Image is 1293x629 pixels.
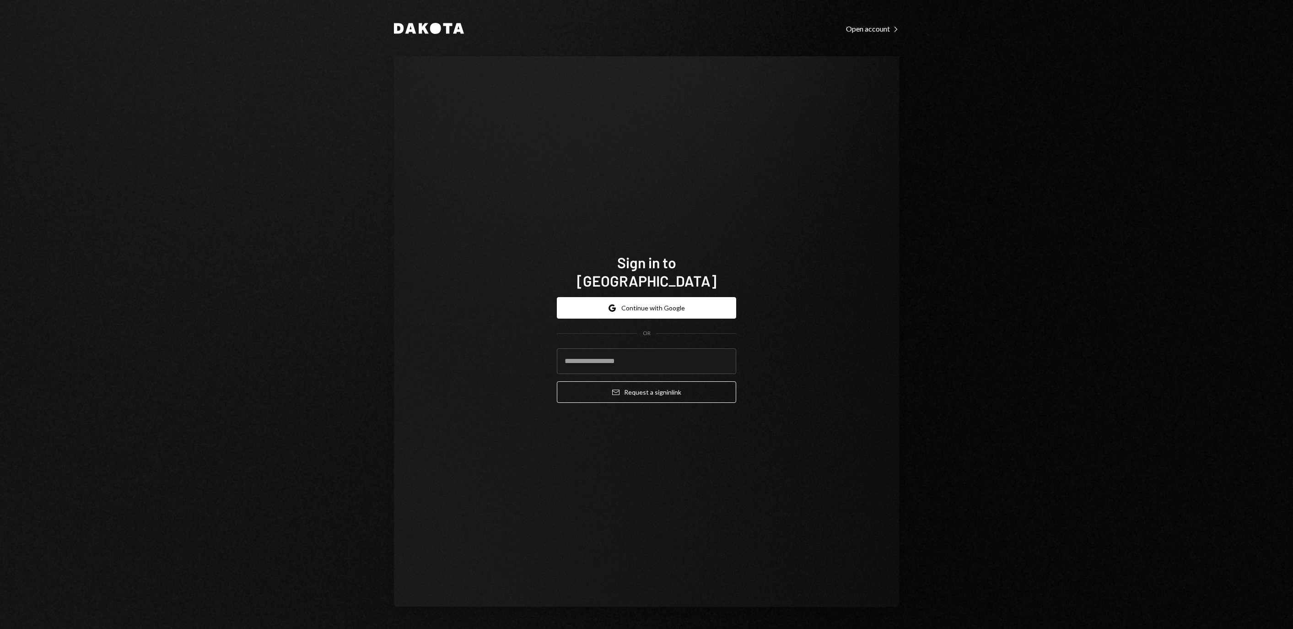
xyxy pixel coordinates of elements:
div: Open account [846,24,899,33]
a: Open account [846,23,899,33]
h1: Sign in to [GEOGRAPHIC_DATA] [557,253,736,290]
button: Continue with Google [557,297,736,319]
div: OR [643,330,651,337]
button: Request a signinlink [557,381,736,403]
